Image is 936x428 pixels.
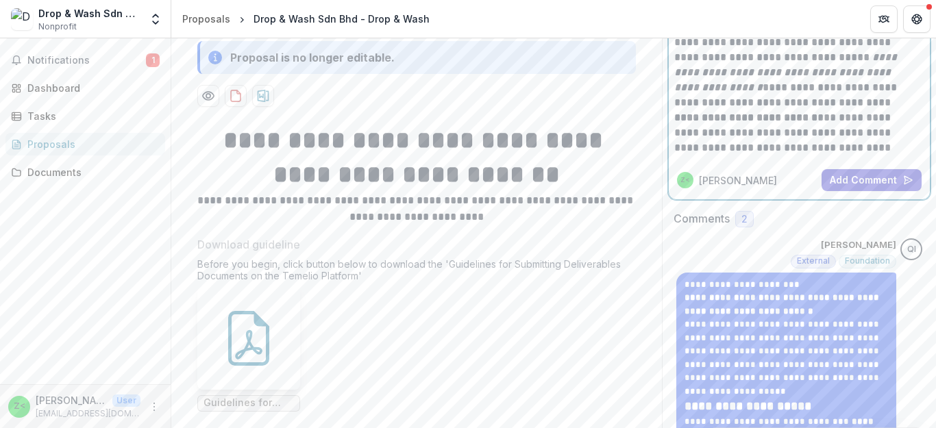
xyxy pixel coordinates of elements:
p: [PERSON_NAME] <[EMAIL_ADDRESS][DOMAIN_NAME]> [36,393,107,407]
div: Qistina Izahan [907,245,916,254]
p: [EMAIL_ADDRESS][DOMAIN_NAME] [36,407,140,420]
h2: Comments [674,212,730,225]
div: Drop & Wash Sdn Bhd [38,6,140,21]
div: Guidelines for Submitting Deliverables Documents.pdf [197,287,300,412]
span: 2 [741,214,748,225]
a: Proposals [177,9,236,29]
span: Guidelines for Submitting Deliverables Documents.pdf [204,397,294,409]
button: Open entity switcher [146,5,165,33]
p: Download guideline [197,236,300,253]
div: Zarina Ismail <zarinatom@gmail.com> [680,177,690,184]
div: Documents [27,165,154,179]
button: Preview 4aaf4ba0-045f-4c3d-90e3-f238c0cf80aa-1.pdf [197,85,219,107]
a: Tasks [5,105,165,127]
div: Proposals [27,137,154,151]
button: More [146,399,162,415]
span: 1 [146,53,160,67]
span: Notifications [27,55,146,66]
span: External [797,256,830,266]
img: Drop & Wash Sdn Bhd [11,8,33,30]
a: Documents [5,161,165,184]
a: Proposals [5,133,165,155]
div: Proposal is no longer editable. [230,49,395,66]
p: User [112,394,140,407]
div: Dashboard [27,81,154,95]
div: Zarina Ismail <zarinatom@gmail.com> [14,402,25,411]
div: Before you begin, click button below to download the 'Guidelines for Submitting Deliverables Docu... [197,258,636,287]
button: download-proposal [252,85,274,107]
div: Tasks [27,109,154,123]
button: Get Help [903,5,931,33]
a: Dashboard [5,77,165,99]
div: Proposals [182,12,230,26]
p: [PERSON_NAME] [821,238,896,252]
button: Notifications1 [5,49,165,71]
button: Add Comment [822,169,922,191]
button: Partners [870,5,898,33]
div: Drop & Wash Sdn Bhd - Drop & Wash [254,12,430,26]
span: Foundation [845,256,890,266]
p: [PERSON_NAME] [699,173,777,188]
span: Nonprofit [38,21,77,33]
nav: breadcrumb [177,9,435,29]
button: download-proposal [225,85,247,107]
